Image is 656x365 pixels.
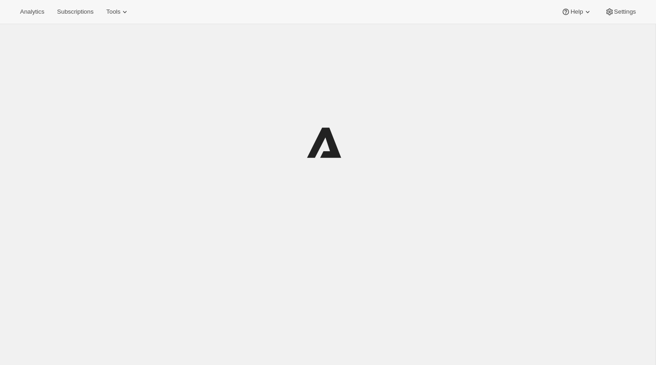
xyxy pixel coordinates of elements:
[614,8,636,15] span: Settings
[106,8,120,15] span: Tools
[101,5,135,18] button: Tools
[570,8,583,15] span: Help
[600,5,641,18] button: Settings
[15,5,50,18] button: Analytics
[57,8,93,15] span: Subscriptions
[51,5,99,18] button: Subscriptions
[20,8,44,15] span: Analytics
[556,5,597,18] button: Help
